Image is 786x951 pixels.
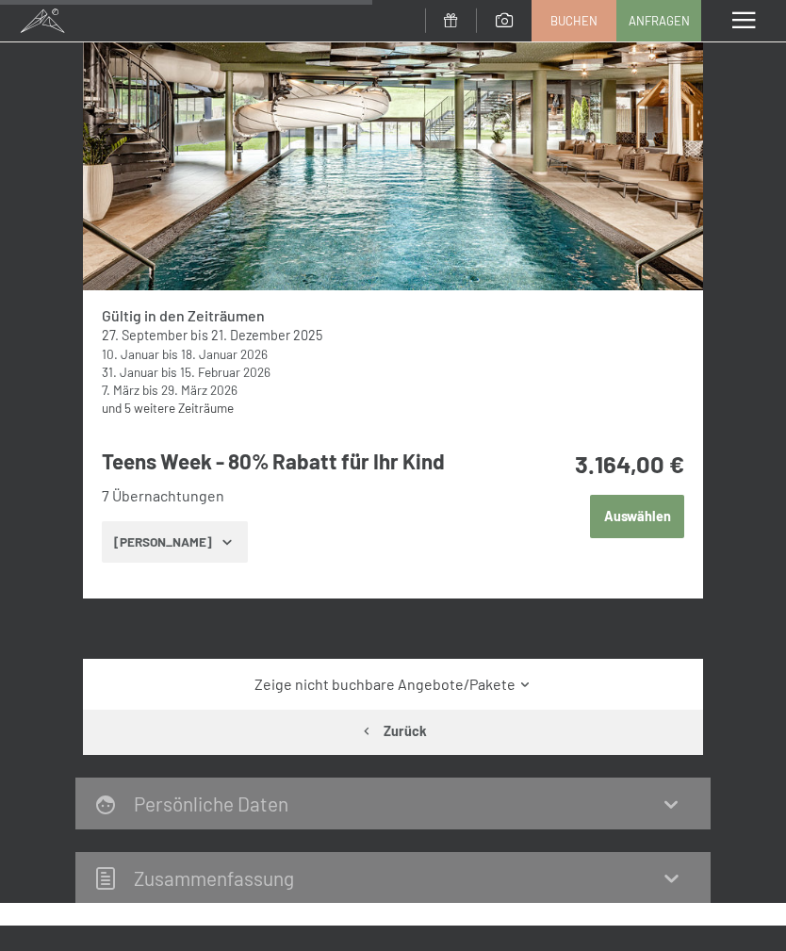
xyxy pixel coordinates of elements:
[102,382,139,398] time: 07.03.2026
[102,345,685,363] div: bis
[161,382,237,398] time: 29.03.2026
[134,792,288,815] h2: Persönliche Daten
[575,449,684,478] strong: 3.164,00 €
[181,346,268,362] time: 18.01.2026
[532,1,615,41] a: Buchen
[102,674,685,695] a: Zeige nicht buchbare Angebote/Pakete
[102,364,158,380] time: 31.01.2026
[102,521,248,563] button: [PERSON_NAME]
[83,39,703,289] img: mss_renderimg.php
[102,306,265,324] strong: Gültig in den Zeiträumen
[102,327,188,343] time: 27.09.2025
[102,346,159,362] time: 10.01.2026
[102,381,685,399] div: bis
[590,495,684,538] button: Auswählen
[102,485,517,506] li: 7 Übernachtungen
[211,327,322,343] time: 21.12.2025
[180,364,270,380] time: 15.02.2026
[134,866,294,890] h2: Zusammen­fassung
[550,12,598,29] span: Buchen
[102,326,685,345] div: bis
[629,12,690,29] span: Anfragen
[83,710,703,753] button: Zurück
[617,1,700,41] a: Anfragen
[102,447,517,476] h3: Teens Week - 80% Rabatt für Ihr Kind
[102,363,685,381] div: bis
[102,400,234,416] a: und 5 weitere Zeiträume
